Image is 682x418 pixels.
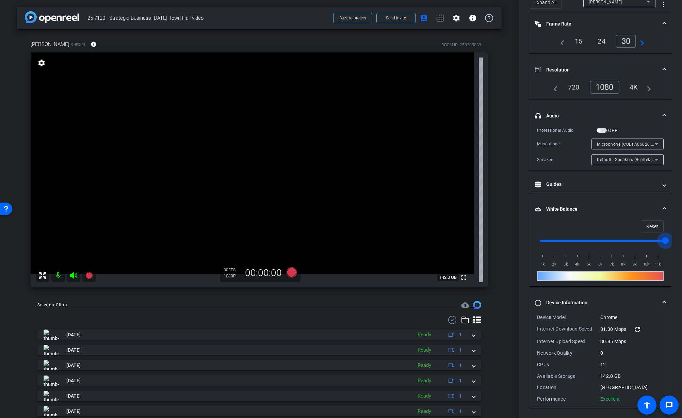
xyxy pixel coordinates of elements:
[535,112,657,119] mat-panel-title: Audio
[660,0,668,9] mat-icon: more_vert
[459,377,462,384] span: 1
[437,273,459,282] span: 142.0 GB
[66,377,81,384] span: [DATE]
[44,391,59,401] img: thumb-nail
[44,329,59,340] img: thumb-nail
[537,314,600,321] div: Device Model
[643,83,651,91] mat-icon: navigate_next
[37,391,481,401] mat-expansion-panel-header: thumb-nail[DATE]Ready1
[537,384,600,391] div: Location
[529,198,672,220] mat-expansion-panel-header: White Balance
[529,81,672,99] div: Resolution
[537,338,600,345] div: Internet Upload Speed
[66,347,81,354] span: [DATE]
[414,392,435,400] div: Ready
[600,384,664,391] div: [GEOGRAPHIC_DATA]
[600,373,664,380] div: 142.0 GB
[600,350,664,356] div: 0
[37,406,481,416] mat-expansion-panel-header: thumb-nail[DATE]Ready1
[473,301,481,309] img: Session clips
[452,14,460,22] mat-icon: settings
[556,37,565,45] mat-icon: navigate_before
[66,362,81,369] span: [DATE]
[459,392,462,400] span: 1
[629,261,641,268] span: 9k
[583,261,595,268] span: 5k
[640,261,652,268] span: 10k
[414,331,435,339] div: Ready
[529,314,672,408] div: Device Information
[597,157,670,162] span: Default - Speakers (Realtek(R) Audio)
[529,35,672,53] div: Frame Rate
[31,41,69,48] span: [PERSON_NAME]
[414,346,435,354] div: Ready
[224,267,241,273] div: 30
[616,35,636,48] div: 30
[537,261,549,268] span: 1k
[91,41,97,47] mat-icon: info
[460,273,468,282] mat-icon: fullscreen
[570,35,588,47] div: 15
[607,127,617,134] label: OFF
[535,20,657,28] mat-panel-title: Frame Rate
[550,83,558,91] mat-icon: navigate_before
[535,181,657,188] mat-panel-title: Guides
[66,408,81,415] span: [DATE]
[459,408,462,415] span: 1
[224,273,241,279] div: 1080P
[641,220,664,232] button: Reset
[436,14,444,22] mat-icon: grid_on
[44,406,59,416] img: thumb-nail
[529,59,672,81] mat-expansion-panel-header: Resolution
[376,13,416,23] button: Send invite
[537,396,600,402] div: Performance
[636,37,644,45] mat-icon: navigate_next
[37,59,46,67] mat-icon: settings
[333,13,372,23] button: Back to project
[71,42,85,47] span: Chrome
[600,396,620,402] div: Excellent
[529,220,672,286] div: White Balance
[459,347,462,354] span: 1
[633,325,642,334] mat-icon: refresh
[459,331,462,338] span: 1
[459,362,462,369] span: 1
[25,11,79,23] img: app-logo
[535,66,657,74] mat-panel-title: Resolution
[414,377,435,385] div: Ready
[87,11,329,25] span: 25-7120 - Strategic Business [DATE] Town Hall video
[414,361,435,369] div: Ready
[643,401,651,409] mat-icon: accessibility
[420,14,428,22] mat-icon: account_box
[339,16,366,20] span: Back to project
[414,407,435,415] div: Ready
[37,375,481,386] mat-expansion-panel-header: thumb-nail[DATE]Ready1
[600,325,664,334] div: 81.30 Mbps
[590,81,619,94] div: 1080
[529,292,672,314] mat-expansion-panel-header: Device Information
[600,314,664,321] div: Chrome
[537,373,600,380] div: Available Storage
[37,329,481,340] mat-expansion-panel-header: thumb-nail[DATE]Ready1
[549,261,560,268] span: 2k
[652,261,664,268] span: 11k
[646,220,658,233] span: Reset
[529,13,672,35] mat-expansion-panel-header: Frame Rate
[600,361,664,368] div: 12
[228,268,236,272] span: FPS
[535,206,657,213] mat-panel-title: White Balance
[529,176,672,193] mat-expansion-panel-header: Guides
[37,302,67,308] div: Session Clips
[386,15,406,21] span: Send invite
[600,338,664,345] div: 30.85 Mbps
[537,361,600,368] div: CPUs
[529,105,672,127] mat-expansion-panel-header: Audio
[66,331,81,338] span: [DATE]
[560,261,572,268] span: 3k
[66,392,81,400] span: [DATE]
[618,261,629,268] span: 8k
[537,325,600,334] div: Internet Download Speed
[665,401,673,409] mat-icon: message
[624,81,643,93] div: 4K
[37,360,481,370] mat-expansion-panel-header: thumb-nail[DATE]Ready1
